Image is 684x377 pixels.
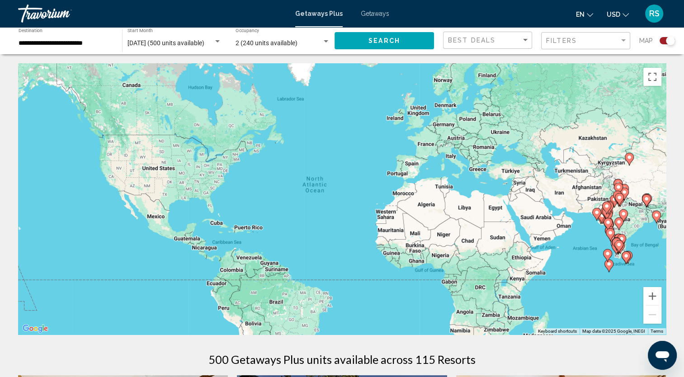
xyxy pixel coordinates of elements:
[448,37,495,44] span: Best Deals
[643,306,661,324] button: Zoom out
[20,323,50,335] img: Google
[643,68,661,86] button: Toggle fullscreen view
[335,32,434,49] button: Search
[582,329,645,334] span: Map data ©2025 Google, INEGI
[361,10,389,17] a: Getaways
[295,10,343,17] a: Getaways Plus
[236,39,297,47] span: 2 (240 units available)
[20,323,50,335] a: Open this area in Google Maps (opens a new window)
[607,11,620,18] span: USD
[541,32,630,50] button: Filter
[651,329,663,334] a: Terms
[208,353,476,366] h1: 500 Getaways Plus units available across 115 Resorts
[546,37,577,44] span: Filters
[448,37,529,44] mat-select: Sort by
[648,341,677,370] iframe: Button to launch messaging window
[642,4,666,23] button: User Menu
[127,39,204,47] span: [DATE] (500 units available)
[368,38,400,45] span: Search
[639,34,653,47] span: Map
[643,287,661,305] button: Zoom in
[649,9,660,18] span: RS
[576,11,585,18] span: en
[18,5,286,23] a: Travorium
[607,8,629,21] button: Change currency
[538,328,577,335] button: Keyboard shortcuts
[576,8,593,21] button: Change language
